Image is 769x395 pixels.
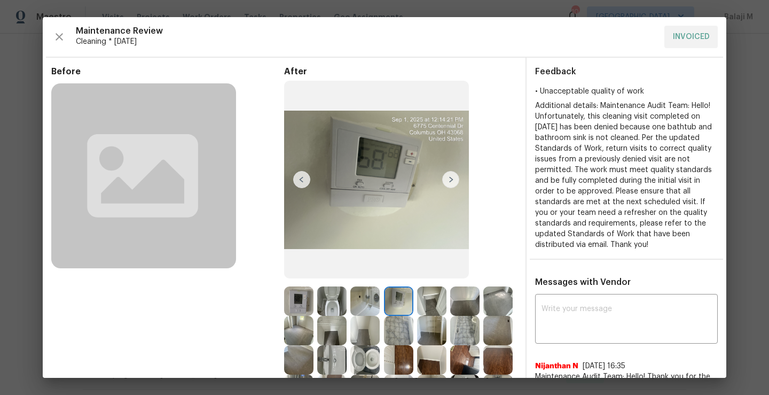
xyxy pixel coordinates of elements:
span: After [284,66,517,77]
span: • Unacceptable quality of work [535,88,644,95]
img: left-chevron-button-url [293,171,310,188]
span: Messages with Vendor [535,278,631,286]
span: [DATE] 16:35 [583,362,625,370]
img: right-chevron-button-url [442,171,459,188]
span: Feedback [535,67,576,76]
span: Additional details: Maintenance Audit Team: Hello! Unfortunately, this cleaning visit completed o... [535,102,712,249]
span: Cleaning * [DATE] [76,36,656,47]
span: Maintenance Review [76,26,656,36]
span: Before [51,66,284,77]
span: Nijanthan N [535,361,578,371]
